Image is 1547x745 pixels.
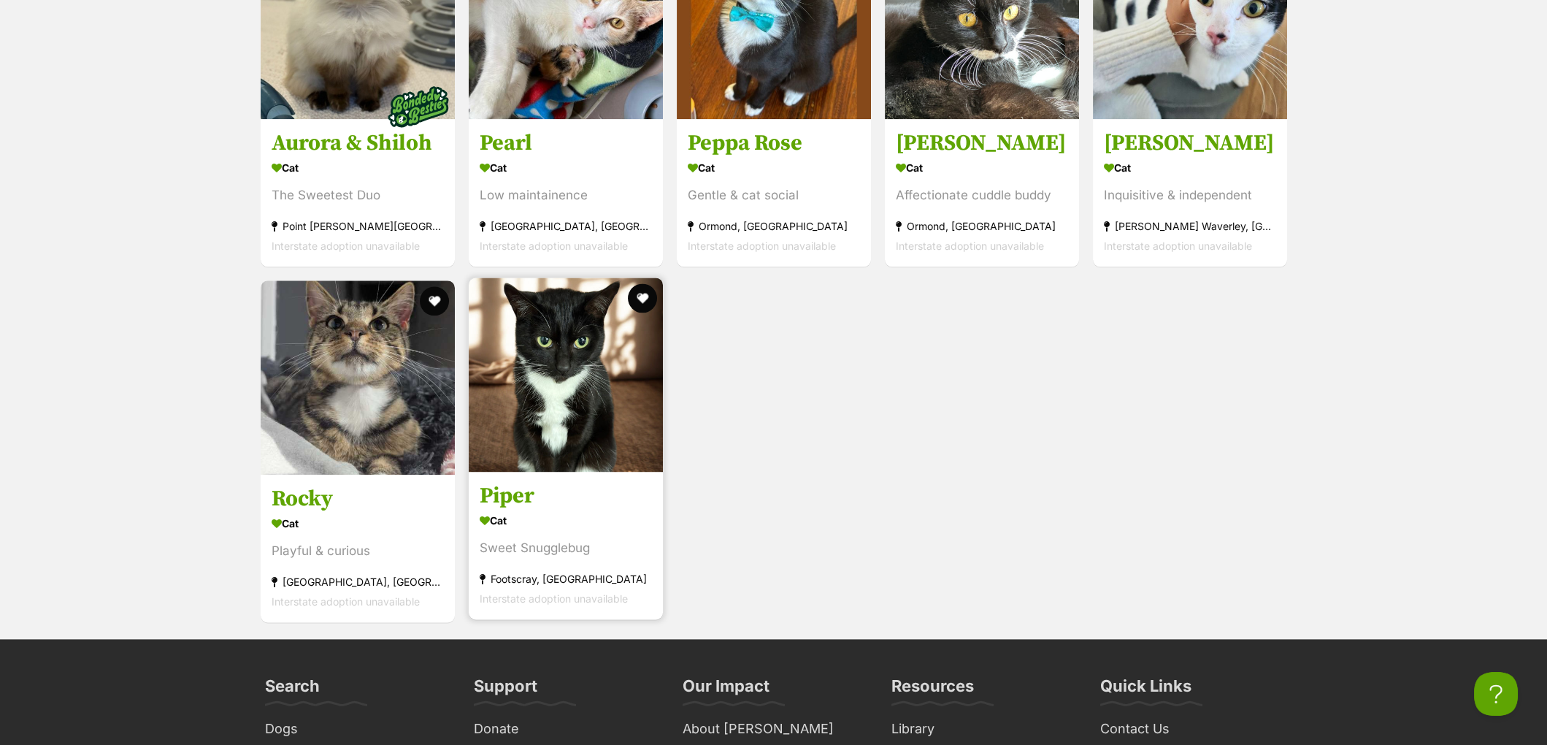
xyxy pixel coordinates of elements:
img: bonded besties [382,70,455,143]
div: Cat [688,157,860,178]
a: Peppa Rose Cat Gentle & cat social Ormond, [GEOGRAPHIC_DATA] Interstate adoption unavailable favo... [677,118,871,267]
span: Interstate adoption unavailable [480,240,628,252]
div: [GEOGRAPHIC_DATA], [GEOGRAPHIC_DATA] [480,216,652,236]
img: Piper [469,278,663,472]
div: Playful & curious [272,542,444,562]
a: [PERSON_NAME] Cat Inquisitive & independent [PERSON_NAME] Waverley, [GEOGRAPHIC_DATA] Interstate ... [1093,118,1287,267]
span: Interstate adoption unavailable [272,240,420,252]
span: Interstate adoption unavailable [688,240,836,252]
div: Ormond, [GEOGRAPHIC_DATA] [896,216,1068,236]
div: Cat [480,157,652,178]
a: Piper Cat Sweet Snugglebug Footscray, [GEOGRAPHIC_DATA] Interstate adoption unavailable favourite [469,472,663,620]
div: Gentle & cat social [688,186,860,205]
h3: Search [265,676,320,705]
div: Cat [480,511,652,532]
div: [GEOGRAPHIC_DATA], [GEOGRAPHIC_DATA] [272,573,444,592]
h3: Quick Links [1100,676,1191,705]
a: Dogs [259,718,453,741]
span: Interstate adoption unavailable [272,596,420,608]
div: Low maintainence [480,186,652,205]
div: Cat [1104,157,1276,178]
div: Ormond, [GEOGRAPHIC_DATA] [688,216,860,236]
a: [PERSON_NAME] Cat Affectionate cuddle buddy Ormond, [GEOGRAPHIC_DATA] Interstate adoption unavail... [885,118,1079,267]
h3: Peppa Rose [688,129,860,157]
a: Library [886,718,1080,741]
div: [PERSON_NAME] Waverley, [GEOGRAPHIC_DATA] [1104,216,1276,236]
iframe: Help Scout Beacon - Open [1474,672,1518,716]
div: Cat [272,157,444,178]
div: Affectionate cuddle buddy [896,186,1068,205]
a: Contact Us [1094,718,1289,741]
div: Cat [896,157,1068,178]
div: Point [PERSON_NAME][GEOGRAPHIC_DATA] [272,216,444,236]
div: The Sweetest Duo [272,186,444,205]
h3: Rocky [272,486,444,513]
a: Donate [468,718,662,741]
h3: Pearl [480,129,652,157]
div: Sweet Snugglebug [480,539,652,559]
a: Aurora & Shiloh Cat The Sweetest Duo Point [PERSON_NAME][GEOGRAPHIC_DATA] Interstate adoption una... [261,118,455,267]
img: Rocky [261,280,455,475]
button: favourite [420,286,449,316]
h3: [PERSON_NAME] [1104,129,1276,157]
div: Cat [272,513,444,535]
div: Footscray, [GEOGRAPHIC_DATA] [480,570,652,589]
h3: Support [474,676,537,705]
span: Interstate adoption unavailable [896,240,1044,252]
a: Pearl Cat Low maintainence [GEOGRAPHIC_DATA], [GEOGRAPHIC_DATA] Interstate adoption unavailable f... [469,118,663,267]
span: Interstate adoption unavailable [1104,240,1252,252]
button: favourite [628,283,657,313]
h3: Our Impact [683,676,769,705]
div: Inquisitive & independent [1104,186,1276,205]
a: About [PERSON_NAME] [677,718,871,741]
span: Interstate adoption unavailable [480,593,628,605]
a: Rocky Cat Playful & curious [GEOGRAPHIC_DATA], [GEOGRAPHIC_DATA] Interstate adoption unavailable ... [261,475,455,623]
h3: Aurora & Shiloh [272,129,444,157]
h3: Resources [891,676,974,705]
h3: [PERSON_NAME] [896,129,1068,157]
h3: Piper [480,483,652,511]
